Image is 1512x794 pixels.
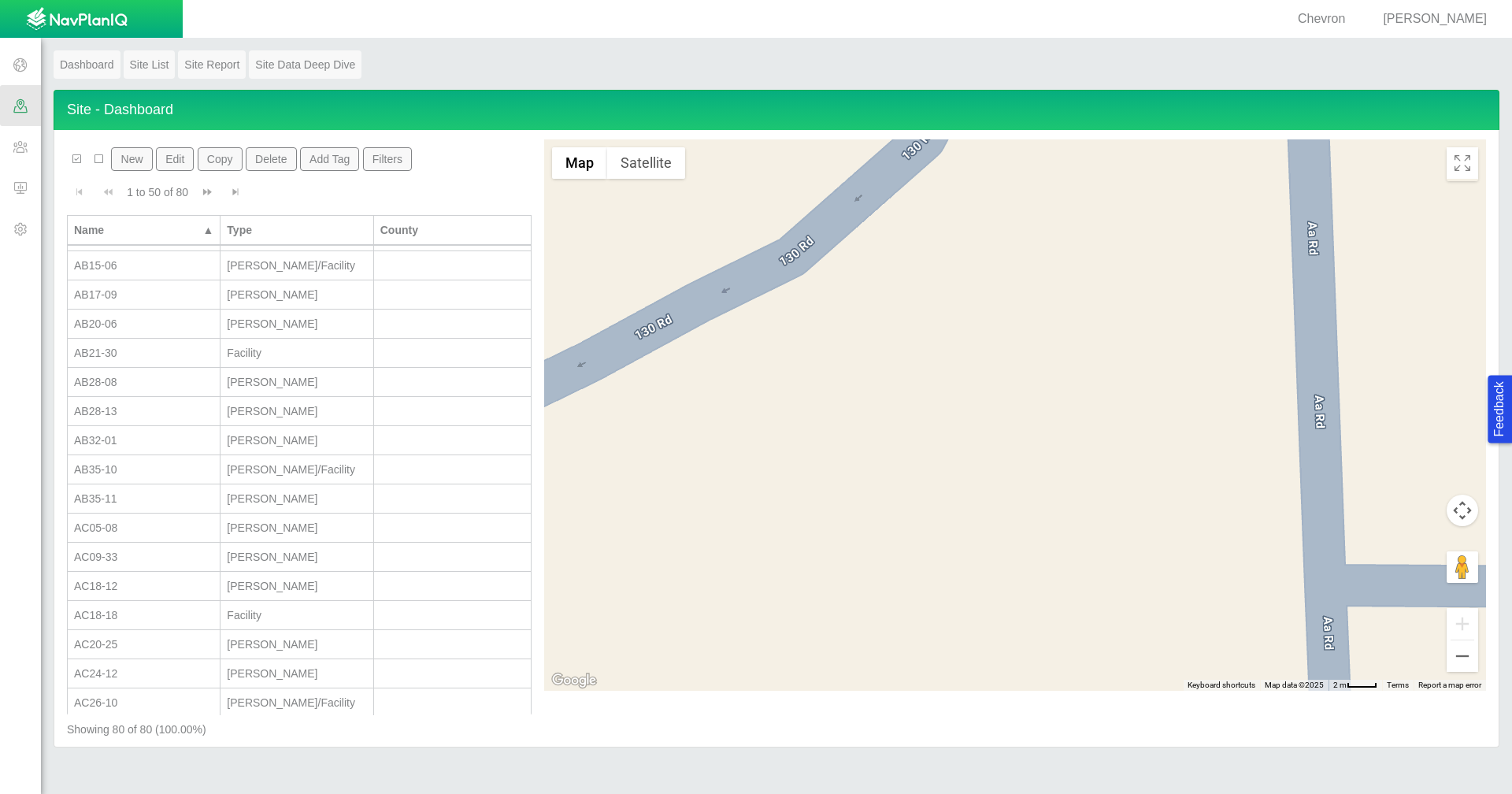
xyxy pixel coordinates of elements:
[220,368,373,397] td: Wells
[67,177,532,207] div: Pagination
[1447,640,1478,672] button: Zoom out
[548,670,600,691] img: Google
[74,222,199,238] div: Name
[552,147,607,179] button: Show street map
[220,484,373,514] td: Wells
[1447,551,1478,583] button: Drag Pegman onto the map to open Street View
[68,310,220,339] td: AB20-06
[68,280,220,310] td: AB17-09
[374,215,532,246] th: County
[74,345,213,361] div: AB21-30
[68,397,220,426] td: AB28-13
[74,462,213,477] div: AB35-10
[227,316,366,332] div: [PERSON_NAME]
[68,215,220,246] th: Name
[220,455,373,484] td: Wells/Facility
[74,666,213,681] div: AC24-12
[223,177,248,207] button: Go to last page
[68,426,220,455] td: AB32-01
[68,601,220,630] td: AC18-18
[198,147,243,171] button: Copy
[203,224,214,236] span: ▲
[227,374,366,390] div: [PERSON_NAME]
[54,50,120,79] a: Dashboard
[227,345,366,361] div: Facility
[220,601,373,630] td: Facility
[68,455,220,484] td: AB35-10
[74,432,213,448] div: AB32-01
[68,251,220,280] td: AB15-06
[220,426,373,455] td: Wells
[227,666,366,681] div: [PERSON_NAME]
[220,215,373,246] th: Type
[74,403,213,419] div: AB28-13
[26,7,128,32] img: UrbanGroupSolutionsTheme$USG_Images$logo.png
[68,543,220,572] td: AC09-33
[227,462,366,477] div: [PERSON_NAME]/Facility
[74,374,213,390] div: AB28-08
[178,50,246,79] a: Site Report
[67,723,206,736] span: Showing 80 of 80 (100.00%)
[1265,681,1324,689] span: Map data ©2025
[607,147,685,179] button: Show satellite imagery
[1447,608,1478,640] button: Zoom in
[220,339,373,368] td: Facility
[124,50,176,79] a: Site List
[220,397,373,426] td: Wells
[227,287,366,302] div: [PERSON_NAME]
[1488,375,1512,443] button: Feedback
[1333,681,1347,689] span: 2 m
[74,549,213,565] div: AC09-33
[1383,12,1487,25] span: [PERSON_NAME]
[1418,681,1481,689] a: Report a map error
[68,688,220,718] td: AC26-10
[220,514,373,543] td: Wells
[74,316,213,332] div: AB20-06
[74,520,213,536] div: AC05-08
[227,520,366,536] div: [PERSON_NAME]
[220,280,373,310] td: Wells
[249,50,361,79] a: Site Data Deep Dive
[548,670,600,691] a: Open this area in Google Maps (opens a new window)
[220,659,373,688] td: Wells
[380,222,524,238] div: County
[74,491,213,506] div: AB35-11
[220,688,373,718] td: Wells/Facility
[227,695,366,711] div: [PERSON_NAME]/Facility
[156,147,195,171] button: Edit
[220,543,373,572] td: Wells
[54,90,1499,130] h4: Site - Dashboard
[68,572,220,601] td: AC18-12
[227,578,366,594] div: [PERSON_NAME]
[111,147,152,171] button: New
[220,572,373,601] td: Wells
[74,695,213,711] div: AC26-10
[74,258,213,273] div: AB15-06
[227,636,366,652] div: [PERSON_NAME]
[74,578,213,594] div: AC18-12
[68,368,220,397] td: AB28-08
[220,630,373,659] td: Wells
[227,222,366,238] div: Type
[227,607,366,623] div: Facility
[1188,680,1255,691] button: Keyboard shortcuts
[195,177,220,207] button: Go to next page
[1364,10,1493,28] div: [PERSON_NAME]
[68,630,220,659] td: AC20-25
[68,339,220,368] td: AB21-30
[220,251,373,280] td: Wells/Facility
[300,147,360,171] button: Add Tag
[227,403,366,419] div: [PERSON_NAME]
[68,484,220,514] td: AB35-11
[227,549,366,565] div: [PERSON_NAME]
[1447,495,1478,526] button: Map camera controls
[246,147,297,171] button: Delete
[74,607,213,623] div: AC18-18
[227,258,366,273] div: [PERSON_NAME]/Facility
[363,147,413,171] button: Filters
[1298,12,1345,25] span: Chevron
[74,636,213,652] div: AC20-25
[220,310,373,339] td: Wells
[68,514,220,543] td: AC05-08
[120,184,195,206] div: 1 to 50 of 80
